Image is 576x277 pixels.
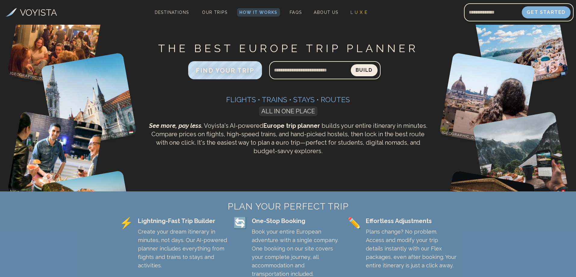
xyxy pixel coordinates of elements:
[350,10,368,15] span: L U X E
[120,201,457,212] h2: PLAN YOUR PERFECT TRIP
[138,228,229,270] p: Create your dream itinerary in minutes, not days. Our AI-powered planner includes everything from...
[473,111,569,207] img: Gimmelwald
[348,8,370,17] a: L U X E
[439,52,535,148] img: Florence
[138,217,229,225] div: Lightning-Fast Trip Builder
[120,217,133,229] span: ⚡
[252,217,343,225] div: One-Stop Booking
[366,228,457,270] p: Plans change? No problem. Access and modify your trip details instantly with our Flex packages, e...
[347,217,361,229] span: ✏️
[290,10,302,15] span: FAQs
[6,6,57,19] a: VOYISTA
[269,63,351,77] input: Search query
[20,6,57,19] h3: VOYISTA
[351,64,378,76] button: Build
[196,67,254,74] span: FIND YOUR TRIP
[237,8,280,17] a: How It Works
[259,106,317,116] span: ALL IN ONE PLACE
[263,122,320,129] strong: Europe trip planner
[188,68,262,74] a: FIND YOUR TRIP
[152,8,191,25] span: Destinations
[146,95,430,105] h3: Flights • Trains • Stays • Routes
[311,8,341,17] a: About Us
[149,122,203,129] span: See more, pay less.
[188,61,262,79] button: FIND YOUR TRIP
[41,52,137,148] img: Budapest
[146,121,430,155] p: Voyista's AI-powered builds your entire itinerary in minutes. Compare prices on flights, high-spe...
[522,6,571,18] button: Get Started
[233,217,247,229] span: 🔄
[146,42,430,55] h1: THE BEST EUROPE TRIP PLANNER
[366,217,457,225] div: Effortless Adjustments
[202,10,227,15] span: Our Trips
[239,10,278,15] span: How It Works
[314,10,338,15] span: About Us
[7,111,103,207] img: Nice
[287,8,304,17] a: FAQs
[464,5,522,20] input: Email address
[6,8,17,17] img: Voyista Logo
[200,8,230,17] a: Our Trips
